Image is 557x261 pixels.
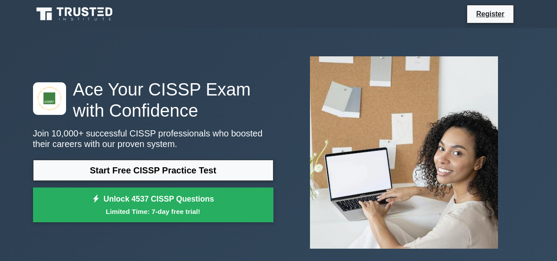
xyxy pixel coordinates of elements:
[33,128,273,149] p: Join 10,000+ successful CISSP professionals who boosted their careers with our proven system.
[471,8,509,19] a: Register
[33,187,273,223] a: Unlock 4537 CISSP QuestionsLimited Time: 7-day free trial!
[44,206,262,217] small: Limited Time: 7-day free trial!
[33,79,273,121] h1: Ace Your CISSP Exam with Confidence
[33,160,273,181] a: Start Free CISSP Practice Test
